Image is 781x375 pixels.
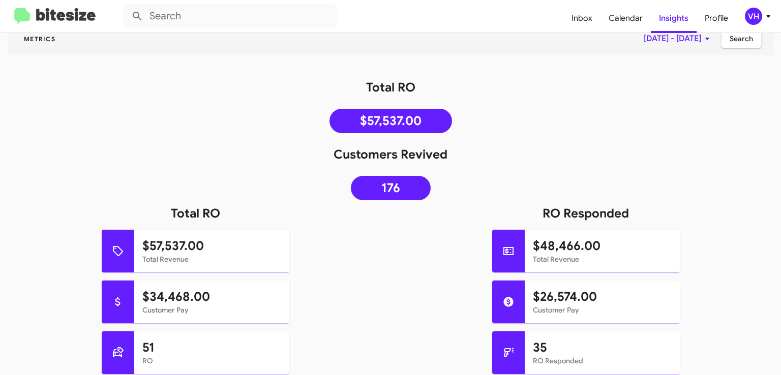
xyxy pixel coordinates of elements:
a: Profile [697,4,736,33]
button: Search [722,29,761,48]
mat-card-subtitle: RO Responded [533,356,672,366]
span: Metrics [16,35,64,43]
h1: 51 [142,339,281,356]
a: Insights [651,4,697,33]
button: VH [736,8,770,25]
input: Search [123,4,337,28]
h1: $26,574.00 [533,289,672,305]
span: 176 [381,183,400,193]
a: Calendar [600,4,651,33]
span: Search [730,29,753,48]
h1: 35 [533,339,672,356]
mat-card-subtitle: RO [142,356,281,366]
span: [DATE] - [DATE] [644,29,713,48]
button: [DATE] - [DATE] [636,29,722,48]
h1: $57,537.00 [142,238,281,254]
mat-card-subtitle: Total Revenue [533,254,672,264]
h1: $34,468.00 [142,289,281,305]
mat-card-subtitle: Total Revenue [142,254,281,264]
div: VH [745,8,762,25]
mat-card-subtitle: Customer Pay [533,305,672,315]
h1: $48,466.00 [533,238,672,254]
span: $57,537.00 [360,116,422,126]
h1: RO Responded [390,205,781,222]
a: Inbox [563,4,600,33]
mat-card-subtitle: Customer Pay [142,305,281,315]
